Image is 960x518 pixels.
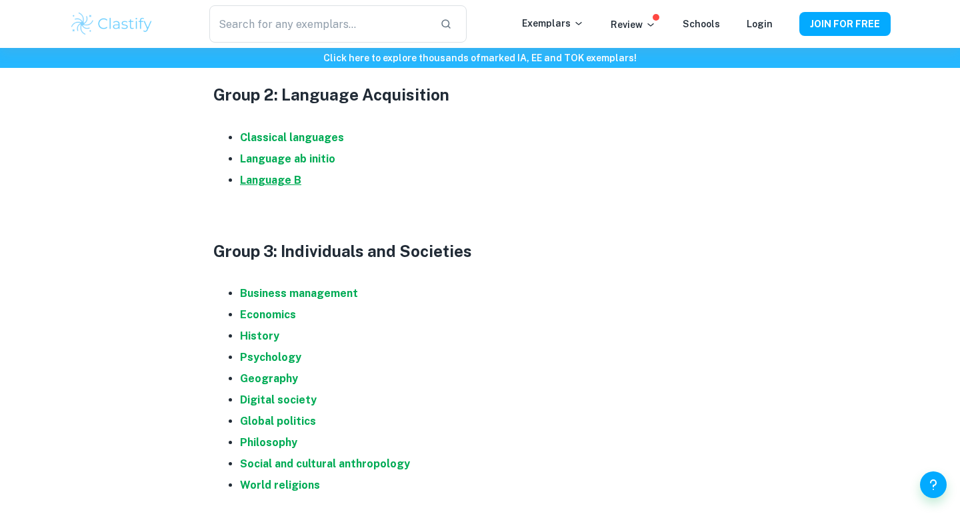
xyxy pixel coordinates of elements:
a: Social and cultural anthropology [240,457,410,470]
a: Language B [240,174,301,186]
a: History [240,330,279,342]
button: JOIN FOR FREE [799,12,891,36]
a: Business management [240,287,358,300]
a: World religions [240,479,320,491]
input: Search for any exemplars... [209,5,429,43]
a: Schools [683,19,720,29]
button: Help and Feedback [920,471,947,498]
a: Login [747,19,773,29]
img: Clastify logo [69,11,154,37]
a: Geography [240,372,298,385]
h3: Group 3: Individuals and Societies [213,239,747,263]
a: Language ab initio [240,152,335,165]
a: Global politics [240,415,316,427]
p: Review [611,17,656,32]
h6: Click here to explore thousands of marked IA, EE and TOK exemplars ! [3,51,957,65]
a: Psychology [240,351,301,364]
a: Economics [240,308,296,321]
a: Classical languages [240,131,344,144]
a: Digital society [240,393,317,406]
a: Philosophy [240,436,297,449]
h3: Group 2: Language Acquisition [213,83,747,107]
p: Exemplars [522,16,584,31]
